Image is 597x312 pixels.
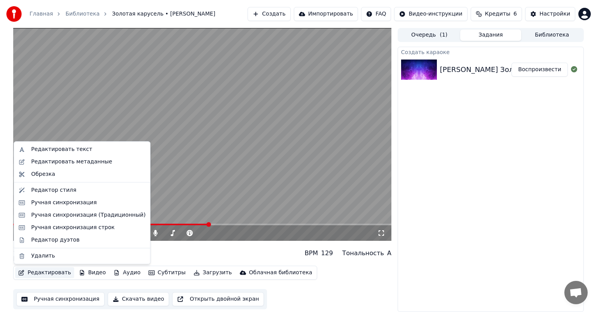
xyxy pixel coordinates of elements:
[13,255,87,263] div: [PERSON_NAME]
[30,10,53,18] a: Главная
[31,186,76,194] div: Редактор стиля
[31,199,97,207] div: Ручная синхронизация
[30,10,215,18] nav: breadcrumb
[342,249,384,258] div: Тональность
[172,292,264,306] button: Открыть двойной экран
[249,269,312,277] div: Облачная библиотека
[564,281,588,304] a: Открытый чат
[305,249,318,258] div: BPM
[248,7,290,21] button: Создать
[387,249,391,258] div: A
[521,30,583,41] button: Библиотека
[513,10,517,18] span: 6
[294,7,358,21] button: Импортировать
[76,267,109,278] button: Видео
[31,170,55,178] div: Обрезка
[145,267,189,278] button: Субтитры
[6,6,22,22] img: youka
[108,292,169,306] button: Скачать видео
[112,10,215,18] span: Золотая карусель • [PERSON_NAME]
[190,267,235,278] button: Загрузить
[110,267,143,278] button: Аудио
[525,7,575,21] button: Настройки
[399,30,460,41] button: Очередь
[31,158,112,166] div: Редактировать метаданные
[16,292,105,306] button: Ручная синхронизация
[539,10,570,18] div: Настройки
[394,7,467,21] button: Видео-инструкции
[460,30,522,41] button: Задания
[15,267,74,278] button: Редактировать
[31,236,79,244] div: Редактор дуэтов
[321,249,333,258] div: 129
[440,64,566,75] div: [PERSON_NAME] Золотая карусель
[65,10,99,18] a: Библиотека
[485,10,510,18] span: Кредиты
[31,145,92,153] div: Редактировать текст
[440,31,447,39] span: ( 1 )
[398,47,583,56] div: Создать караоке
[31,252,55,260] div: Удалить
[361,7,391,21] button: FAQ
[31,224,115,231] div: Ручная синхронизация строк
[31,211,145,219] div: Ручная синхронизация (Традиционный)
[13,244,87,255] div: Золотая карусель
[511,63,568,77] button: Воспроизвести
[471,7,522,21] button: Кредиты6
